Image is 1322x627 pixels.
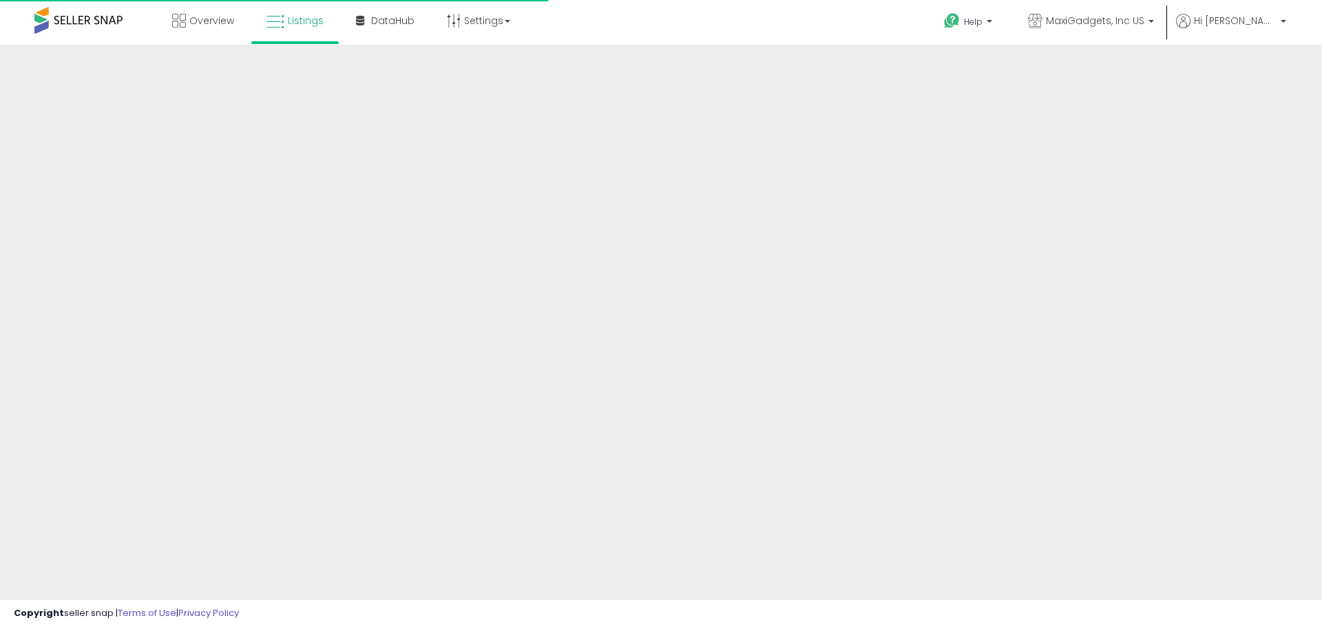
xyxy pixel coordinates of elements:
div: seller snap | | [14,607,239,620]
span: Help [964,16,983,28]
strong: Copyright [14,606,64,619]
a: Help [933,2,1006,45]
span: Overview [189,14,234,28]
i: Get Help [943,12,961,30]
span: Listings [288,14,324,28]
span: DataHub [371,14,415,28]
span: Hi [PERSON_NAME] [1194,14,1277,28]
a: Hi [PERSON_NAME] [1176,14,1286,45]
span: MaxiGadgets, Inc US [1046,14,1144,28]
a: Privacy Policy [178,606,239,619]
a: Terms of Use [118,606,176,619]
